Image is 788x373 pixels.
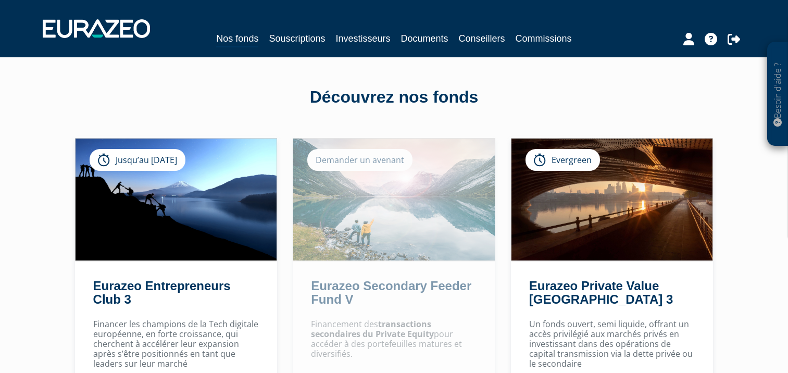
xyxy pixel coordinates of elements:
a: Eurazeo Secondary Feeder Fund V [311,279,471,306]
img: Eurazeo Entrepreneurs Club 3 [76,139,277,260]
a: Eurazeo Private Value [GEOGRAPHIC_DATA] 3 [529,279,673,306]
p: Un fonds ouvert, semi liquide, offrant un accès privilégié aux marchés privés en investissant dan... [529,319,695,369]
a: Nos fonds [216,31,258,47]
img: Eurazeo Secondary Feeder Fund V [293,139,495,260]
div: Jusqu’au [DATE] [90,149,185,171]
div: Découvrez nos fonds [97,85,691,109]
strong: transactions secondaires du Private Equity [311,318,434,340]
a: Souscriptions [269,31,325,46]
p: Besoin d'aide ? [772,47,784,141]
p: Financement des pour accéder à des portefeuilles matures et diversifiés. [311,319,477,359]
div: Demander un avenant [307,149,412,171]
a: Eurazeo Entrepreneurs Club 3 [93,279,231,306]
img: Eurazeo Private Value Europe 3 [511,139,713,260]
a: Investisseurs [335,31,390,46]
p: Financer les champions de la Tech digitale européenne, en forte croissance, qui cherchent à accél... [93,319,259,369]
a: Conseillers [459,31,505,46]
div: Evergreen [526,149,600,171]
a: Documents [401,31,448,46]
img: 1732889491-logotype_eurazeo_blanc_rvb.png [43,19,150,38]
a: Commissions [516,31,572,46]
